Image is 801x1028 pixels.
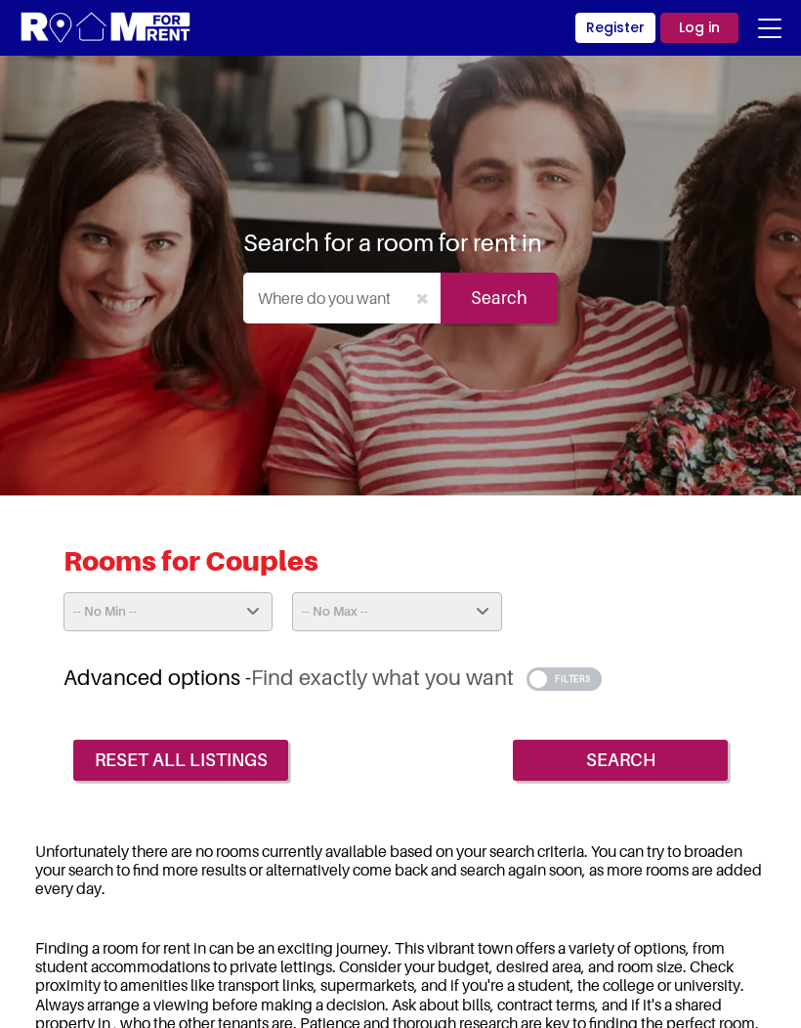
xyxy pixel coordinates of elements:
[441,273,558,323] input: Search
[513,740,728,781] input: Search
[243,273,404,323] input: Where do you want to live. Search by town or postcode
[243,228,542,257] h1: Search for a room for rent in
[660,13,738,43] a: Log in
[15,830,786,912] div: Unfortunately there are no rooms currently available based on your search criteria. You can try t...
[63,664,738,691] h3: Advanced options -
[575,13,655,43] a: Register
[73,740,288,781] a: reset all listings
[251,664,514,690] span: Find exactly what you want
[63,544,738,592] h2: Rooms for Couples
[20,10,192,46] img: Logo for Room for Rent, featuring a welcoming design with a house icon and modern typography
